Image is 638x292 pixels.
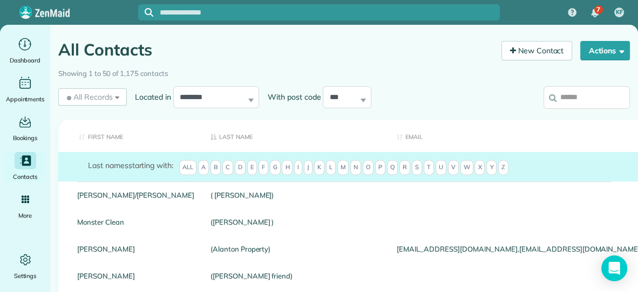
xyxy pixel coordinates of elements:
[270,160,281,175] span: G
[4,113,46,143] a: Bookings
[4,36,46,66] a: Dashboard
[13,171,37,182] span: Contacts
[58,120,202,152] th: First Name: activate to sort column ascending
[314,160,324,175] span: K
[387,160,398,175] span: Q
[474,160,485,175] span: X
[375,160,385,175] span: P
[58,41,493,59] h1: All Contacts
[6,94,45,105] span: Appointments
[294,160,302,175] span: I
[350,160,361,175] span: N
[259,160,268,175] span: F
[198,160,209,175] span: A
[601,255,627,281] div: Open Intercom Messenger
[412,160,422,175] span: S
[486,160,497,175] span: Y
[18,210,32,221] span: More
[580,41,630,60] button: Actions
[65,92,113,102] span: All Records
[58,64,630,79] div: Showing 1 to 50 of 1,175 contacts
[337,160,349,175] span: M
[4,152,46,182] a: Contacts
[10,55,40,66] span: Dashboard
[88,160,173,171] label: starting with:
[399,160,410,175] span: R
[616,8,623,17] span: KF
[596,5,600,14] span: 7
[211,160,221,175] span: B
[202,120,389,152] th: Last Name: activate to sort column descending
[211,245,381,253] a: (Alanton Property)
[211,191,381,199] a: ( [PERSON_NAME])
[13,133,38,143] span: Bookings
[259,92,323,102] label: With post code
[77,218,194,226] a: Monster Clean
[326,160,336,175] span: L
[498,160,508,175] span: Z
[14,270,37,281] span: Settings
[211,272,381,280] a: ([PERSON_NAME] friend)
[363,160,374,175] span: O
[179,160,196,175] span: All
[304,160,313,175] span: J
[235,160,246,175] span: D
[77,191,194,199] a: [PERSON_NAME]/[PERSON_NAME]
[77,245,194,253] a: [PERSON_NAME]
[4,74,46,105] a: Appointments
[424,160,434,175] span: T
[88,161,128,170] span: Last names
[77,272,194,280] a: [PERSON_NAME]
[282,160,293,175] span: H
[436,160,446,175] span: U
[247,160,257,175] span: E
[4,251,46,281] a: Settings
[145,8,153,17] svg: Focus search
[460,160,473,175] span: W
[127,92,173,102] label: Located in
[138,8,153,17] button: Focus search
[501,41,573,60] a: New Contact
[211,218,381,226] a: ([PERSON_NAME] )
[448,160,459,175] span: V
[583,1,606,25] div: 7 unread notifications
[222,160,233,175] span: C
